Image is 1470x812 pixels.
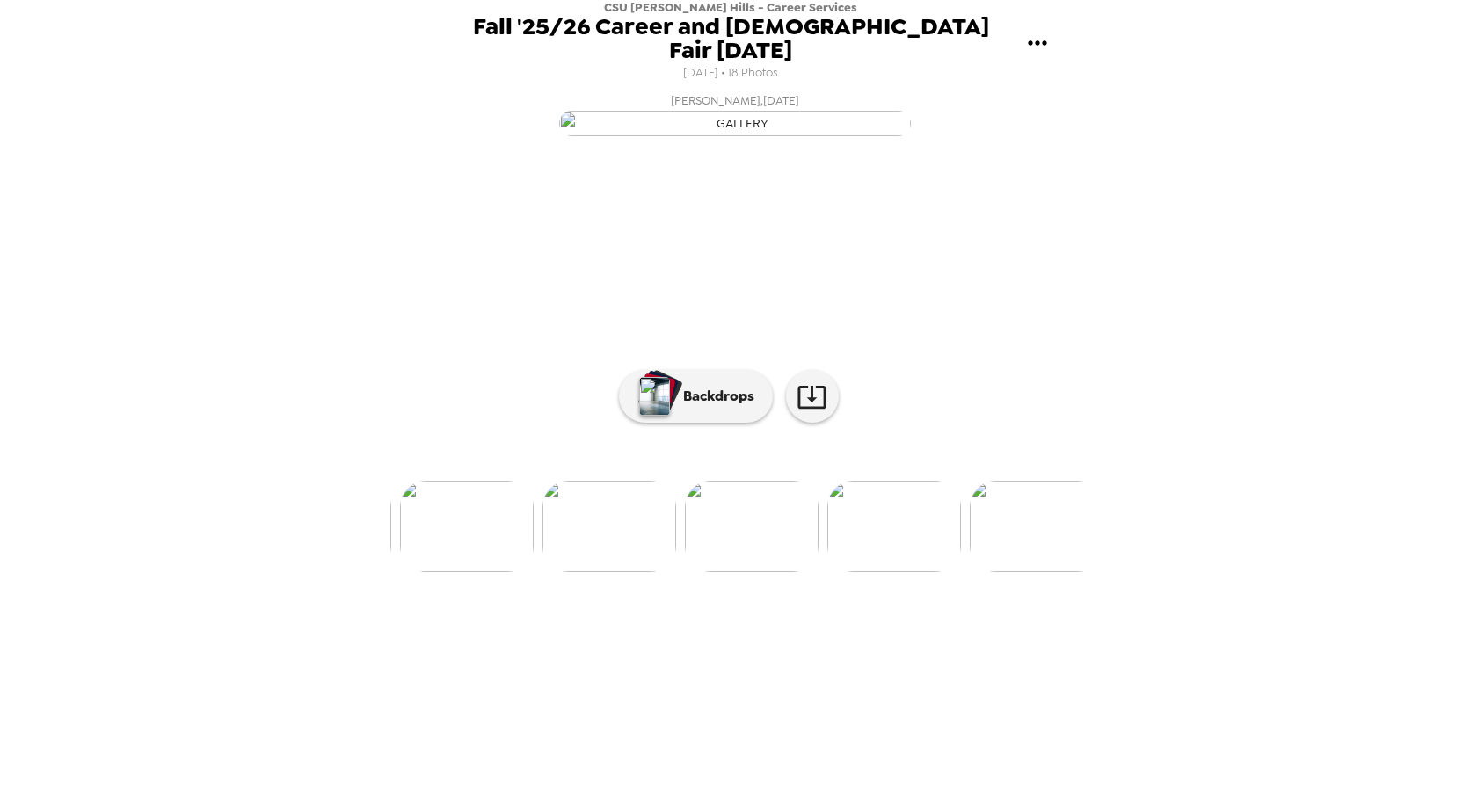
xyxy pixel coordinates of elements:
[559,111,911,136] img: gallery
[827,481,961,572] img: gallery
[685,481,819,572] img: gallery
[1008,14,1066,71] button: gallery menu
[400,481,534,572] img: gallery
[454,15,1008,62] span: Fall '25/26 Career and [DEMOGRAPHIC_DATA] Fair [DATE]
[683,62,778,85] span: [DATE] • 18 Photos
[619,370,773,423] button: Backdrops
[542,481,676,572] img: gallery
[383,85,1087,141] button: [PERSON_NAME],[DATE]
[671,91,799,111] span: [PERSON_NAME] , [DATE]
[970,481,1103,572] img: gallery
[674,386,754,407] p: Backdrops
